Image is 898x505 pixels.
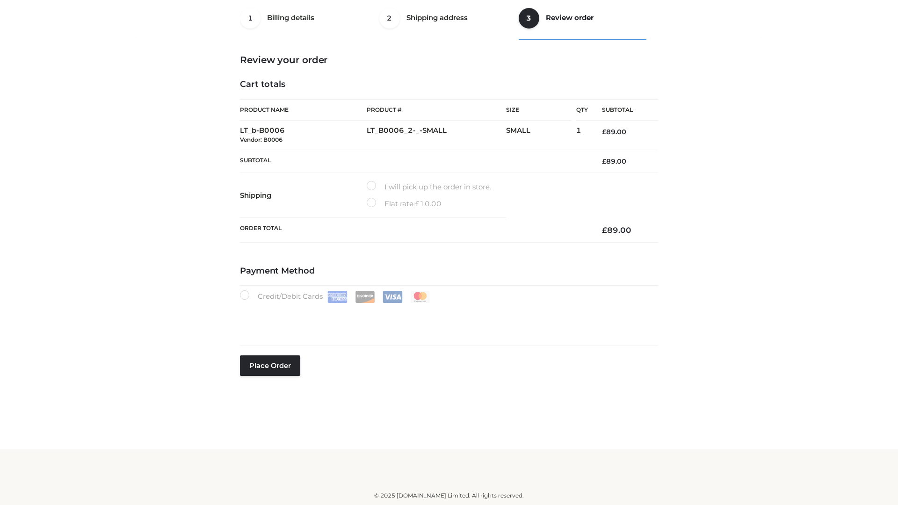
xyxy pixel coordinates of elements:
label: I will pick up the order in store. [367,181,491,193]
label: Credit/Debit Cards [240,290,431,303]
h4: Cart totals [240,79,658,90]
td: SMALL [506,121,576,150]
bdi: 89.00 [602,128,626,136]
th: Qty [576,99,588,121]
span: £ [602,225,607,235]
div: © 2025 [DOMAIN_NAME] Limited. All rights reserved. [139,491,759,500]
th: Product # [367,99,506,121]
img: Mastercard [410,291,430,303]
img: Amex [327,291,348,303]
span: £ [602,128,606,136]
img: Discover [355,291,375,303]
small: Vendor: B0006 [240,136,282,143]
span: £ [415,199,420,208]
button: Place order [240,355,300,376]
label: Flat rate: [367,198,442,210]
td: LT_B0006_2-_-SMALL [367,121,506,150]
td: LT_b-B0006 [240,121,367,150]
img: Visa [383,291,403,303]
th: Subtotal [588,100,658,121]
th: Size [506,100,572,121]
h3: Review your order [240,54,658,65]
td: 1 [576,121,588,150]
th: Product Name [240,99,367,121]
th: Order Total [240,218,588,243]
bdi: 10.00 [415,199,442,208]
h4: Payment Method [240,266,658,276]
th: Subtotal [240,150,588,173]
span: £ [602,157,606,166]
iframe: Secure payment input frame [238,301,656,335]
th: Shipping [240,173,367,218]
bdi: 89.00 [602,225,631,235]
bdi: 89.00 [602,157,626,166]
